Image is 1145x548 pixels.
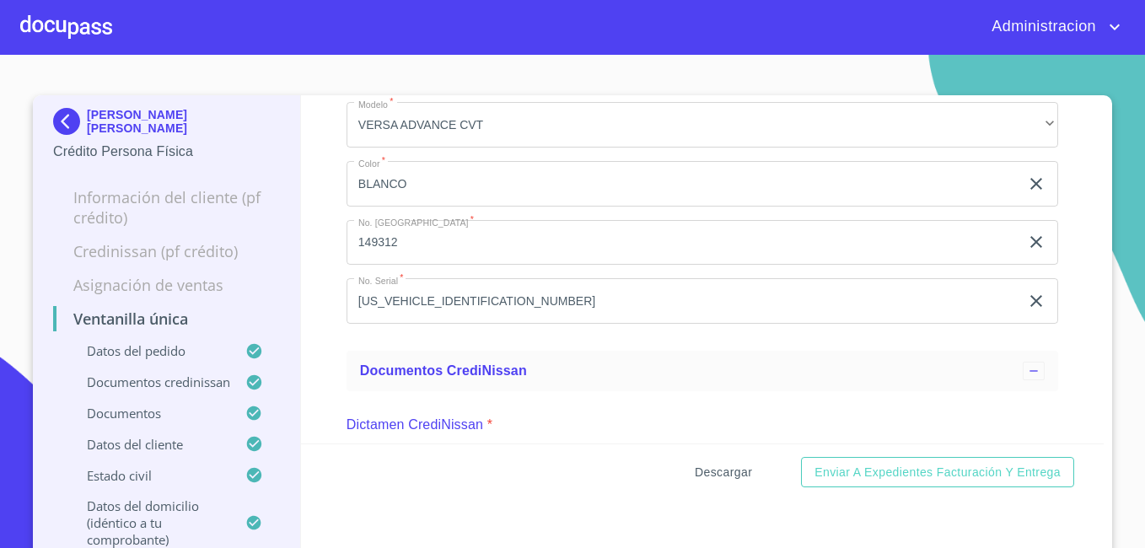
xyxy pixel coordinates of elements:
[53,142,280,162] p: Crédito Persona Física
[814,462,1061,483] span: Enviar a Expedientes Facturación y Entrega
[688,457,759,488] button: Descargar
[53,467,245,484] p: Estado civil
[1026,174,1046,194] button: clear input
[1026,232,1046,252] button: clear input
[53,241,280,261] p: Credinissan (PF crédito)
[53,405,245,422] p: Documentos
[347,102,1058,148] div: VERSA ADVANCE CVT
[979,13,1105,40] span: Administracion
[695,462,752,483] span: Descargar
[53,309,280,329] p: Ventanilla única
[979,13,1125,40] button: account of current user
[1026,291,1046,311] button: clear input
[53,373,245,390] p: Documentos CrediNissan
[347,415,483,435] p: Dictamen CrediNissan
[53,108,87,135] img: Docupass spot blue
[53,108,280,142] div: [PERSON_NAME] [PERSON_NAME]
[801,457,1074,488] button: Enviar a Expedientes Facturación y Entrega
[53,436,245,453] p: Datos del cliente
[53,275,280,295] p: Asignación de Ventas
[87,108,280,135] p: [PERSON_NAME] [PERSON_NAME]
[360,363,527,378] span: Documentos CrediNissan
[53,342,245,359] p: Datos del pedido
[347,351,1058,391] div: Documentos CrediNissan
[53,187,280,228] p: Información del cliente (PF crédito)
[53,497,245,548] p: Datos del domicilio (idéntico a tu comprobante)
